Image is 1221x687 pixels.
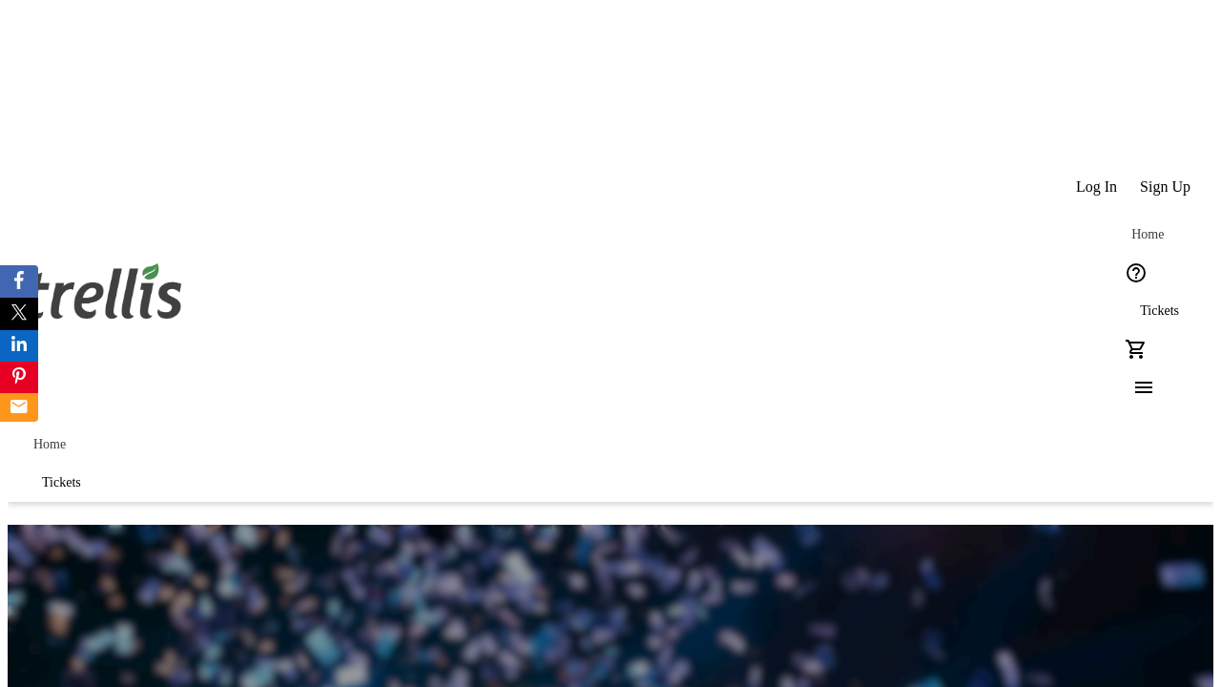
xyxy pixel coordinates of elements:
[1117,368,1155,406] button: Menu
[1131,227,1164,242] span: Home
[42,475,81,490] span: Tickets
[1117,330,1155,368] button: Cart
[1076,178,1117,196] span: Log In
[1128,168,1202,206] button: Sign Up
[19,242,189,338] img: Orient E2E Organization rARU22QBw2's Logo
[19,426,80,464] a: Home
[19,464,104,502] a: Tickets
[33,437,66,452] span: Home
[1065,168,1128,206] button: Log In
[1117,216,1178,254] a: Home
[1140,178,1190,196] span: Sign Up
[1117,292,1202,330] a: Tickets
[1140,303,1179,319] span: Tickets
[1117,254,1155,292] button: Help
